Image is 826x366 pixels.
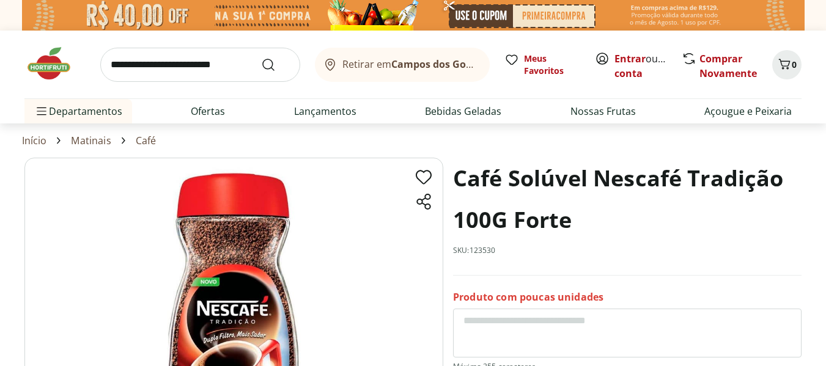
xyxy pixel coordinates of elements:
a: Entrar [614,52,646,65]
h1: Café Solúvel Nescafé Tradição 100G Forte [453,158,802,241]
span: 0 [792,59,797,70]
a: Criar conta [614,52,682,80]
button: Carrinho [772,50,802,79]
a: Meus Favoritos [504,53,580,77]
button: Retirar emCampos dos Goytacazes/[GEOGRAPHIC_DATA] [315,48,490,82]
img: Hortifruti [24,45,86,82]
a: Bebidas Geladas [425,104,501,119]
button: Submit Search [261,57,290,72]
span: ou [614,51,669,81]
p: Produto com poucas unidades [453,290,603,304]
a: Café [136,135,157,146]
a: Comprar Novamente [699,52,757,80]
span: Departamentos [34,97,122,126]
span: Retirar em [342,59,478,70]
b: Campos dos Goytacazes/[GEOGRAPHIC_DATA] [391,57,613,71]
a: Nossas Frutas [570,104,636,119]
button: Menu [34,97,49,126]
span: Meus Favoritos [524,53,580,77]
a: Matinais [71,135,111,146]
p: SKU: 123530 [453,246,496,255]
a: Açougue e Peixaria [704,104,792,119]
a: Início [22,135,47,146]
a: Ofertas [191,104,225,119]
a: Lançamentos [294,104,356,119]
input: search [100,48,300,82]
